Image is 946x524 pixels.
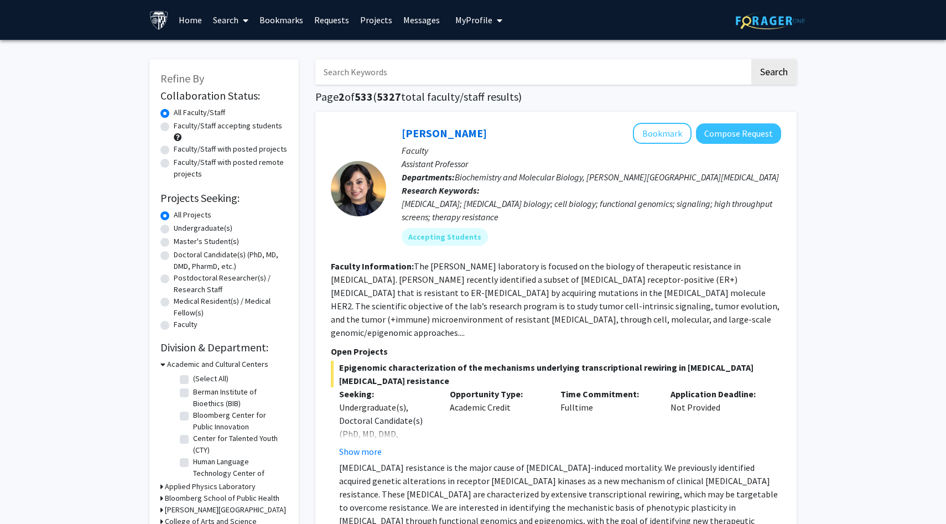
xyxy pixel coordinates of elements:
[560,387,654,401] p: Time Commitment:
[751,59,797,85] button: Search
[174,209,211,221] label: All Projects
[398,1,445,39] a: Messages
[402,157,781,170] p: Assistant Professor
[165,504,286,516] h3: [PERSON_NAME][GEOGRAPHIC_DATA]
[309,1,355,39] a: Requests
[455,14,492,25] span: My Profile
[339,401,433,520] div: Undergraduate(s), Doctoral Candidate(s) (PhD, MD, DMD, PharmD, etc.), Postdoctoral Researcher(s) ...
[165,481,256,492] h3: Applied Physics Laboratory
[149,11,169,30] img: Johns Hopkins University Logo
[552,387,663,458] div: Fulltime
[174,222,232,234] label: Undergraduate(s)
[174,107,225,118] label: All Faculty/Staff
[331,345,781,358] p: Open Projects
[331,261,779,338] fg-read-more: The [PERSON_NAME] laboratory is focused on the biology of therapeutic resistance in [MEDICAL_DATA...
[736,12,805,29] img: ForagerOne Logo
[160,71,204,85] span: Refine By
[402,172,455,183] b: Departments:
[633,123,692,144] button: Add Utthara Nayar to Bookmarks
[207,1,254,39] a: Search
[174,272,288,295] label: Postdoctoral Researcher(s) / Research Staff
[402,197,781,224] div: [MEDICAL_DATA]; [MEDICAL_DATA] biology; cell biology; functional genomics; signaling; high throug...
[193,409,285,433] label: Bloomberg Center for Public Innovation
[174,236,239,247] label: Master's Student(s)
[455,172,779,183] span: Biochemistry and Molecular Biology, [PERSON_NAME][GEOGRAPHIC_DATA][MEDICAL_DATA]
[160,191,288,205] h2: Projects Seeking:
[193,373,228,385] label: (Select All)
[174,143,287,155] label: Faculty/Staff with posted projects
[402,144,781,157] p: Faculty
[331,261,414,272] b: Faculty Information:
[193,433,285,456] label: Center for Talented Youth (CTY)
[355,90,373,103] span: 533
[662,387,773,458] div: Not Provided
[315,90,797,103] h1: Page of ( total faculty/staff results)
[670,387,765,401] p: Application Deadline:
[174,120,282,132] label: Faculty/Staff accepting students
[377,90,401,103] span: 5327
[193,386,285,409] label: Berman Institute of Bioethics (BIB)
[402,126,487,140] a: [PERSON_NAME]
[696,123,781,144] button: Compose Request to Utthara Nayar
[315,59,750,85] input: Search Keywords
[355,1,398,39] a: Projects
[167,359,268,370] h3: Academic and Cultural Centers
[173,1,207,39] a: Home
[402,228,488,246] mat-chip: Accepting Students
[174,295,288,319] label: Medical Resident(s) / Medical Fellow(s)
[193,456,285,491] label: Human Language Technology Center of Excellence (HLTCOE)
[339,387,433,401] p: Seeking:
[8,474,47,516] iframe: Chat
[339,90,345,103] span: 2
[174,319,197,330] label: Faculty
[402,185,480,196] b: Research Keywords:
[254,1,309,39] a: Bookmarks
[160,341,288,354] h2: Division & Department:
[331,361,781,387] span: Epigenomic characterization of the mechanisms underlying transcriptional rewiring in [MEDICAL_DAT...
[174,157,288,180] label: Faculty/Staff with posted remote projects
[339,445,382,458] button: Show more
[160,89,288,102] h2: Collaboration Status:
[441,387,552,458] div: Academic Credit
[174,249,288,272] label: Doctoral Candidate(s) (PhD, MD, DMD, PharmD, etc.)
[165,492,279,504] h3: Bloomberg School of Public Health
[450,387,544,401] p: Opportunity Type:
